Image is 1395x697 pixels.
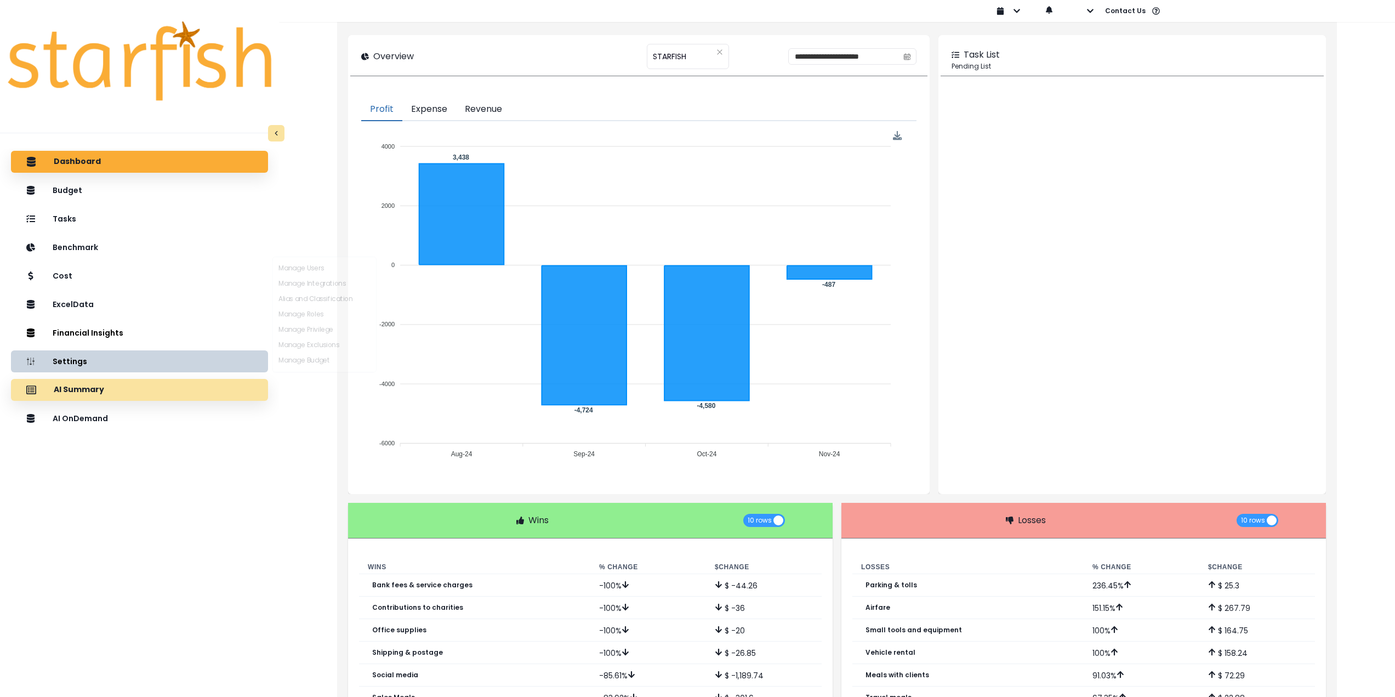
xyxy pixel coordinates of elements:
button: Revenue [456,98,511,121]
th: $ Change [1199,560,1315,574]
span: STARFISH [653,45,686,68]
p: Overview [373,50,414,63]
button: Manage Privilege [273,322,376,338]
td: $ 72.29 [1199,664,1315,687]
button: Profit [361,98,402,121]
p: AI OnDemand [53,414,108,423]
span: 10 rows [748,514,772,527]
button: Financial Insights [11,322,268,344]
td: $ 158.24 [1199,642,1315,664]
p: Pending List [952,61,1313,71]
td: $ -20 [706,619,822,642]
td: 151.15 % [1084,597,1199,619]
p: Social media [372,671,418,679]
td: 236.45 % [1084,574,1199,597]
button: Budget [11,179,268,201]
p: Losses [1018,514,1046,527]
td: $ -36 [706,597,822,619]
button: Clear [716,47,723,58]
td: $ 267.79 [1199,597,1315,619]
tspan: -6000 [379,440,395,446]
td: 100 % [1084,642,1199,664]
th: $ Change [706,560,822,574]
td: -100 % [590,597,706,619]
p: AI Summary [54,385,104,395]
button: Dashboard [11,151,268,173]
button: Manage Exclusions [273,338,376,353]
p: Task List [964,48,1000,61]
button: AI Summary [11,379,268,401]
tspan: Sep-24 [574,451,595,458]
td: $ 164.75 [1199,619,1315,642]
button: Manage Roles [273,307,376,322]
p: Tasks [53,214,76,224]
p: Meals with clients [866,671,929,679]
th: % Change [590,560,706,574]
button: Alias and Classification [273,292,376,307]
p: ExcelData [53,300,94,309]
p: Office supplies [372,626,426,634]
button: Settings [11,350,268,372]
p: Benchmark [53,243,98,252]
td: $ -44.26 [706,574,822,597]
button: Expense [402,98,456,121]
button: Manage Budget [273,353,376,369]
th: Wins [359,560,590,574]
div: Menu [893,131,902,140]
span: 10 rows [1241,514,1265,527]
p: Parking & tolls [866,581,917,589]
th: Losses [852,560,1084,574]
p: Vehicle rental [866,649,915,656]
button: Manage Users [273,261,376,276]
p: Bank fees & service charges [372,581,472,589]
tspan: Aug-24 [451,451,472,458]
td: -85.61 % [590,664,706,687]
p: Budget [53,186,82,195]
td: $ -1,189.74 [706,664,822,687]
p: Airfare [866,604,890,611]
tspan: 4000 [382,143,395,150]
button: ExcelData [11,293,268,315]
tspan: -4000 [379,381,395,387]
button: Tasks [11,208,268,230]
p: Cost [53,271,72,281]
p: Contributions to charities [372,604,463,611]
td: -100 % [590,619,706,642]
img: Download Profit [893,131,902,140]
p: Wins [528,514,549,527]
td: 100 % [1084,619,1199,642]
p: Dashboard [54,157,101,167]
td: -100 % [590,574,706,597]
svg: close [716,49,723,55]
th: % Change [1084,560,1199,574]
td: -100 % [590,642,706,664]
p: Shipping & postage [372,649,443,656]
button: Cost [11,265,268,287]
svg: calendar [903,53,911,60]
button: Benchmark [11,236,268,258]
td: $ 25.3 [1199,574,1315,597]
tspan: 2000 [382,202,395,209]
td: $ -26.85 [706,642,822,664]
td: 91.03 % [1084,664,1199,687]
tspan: Nov-24 [819,451,840,458]
button: AI OnDemand [11,407,268,429]
button: Manage Integrations [273,276,376,292]
tspan: Oct-24 [697,451,717,458]
p: Small tools and equipment [866,626,962,634]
